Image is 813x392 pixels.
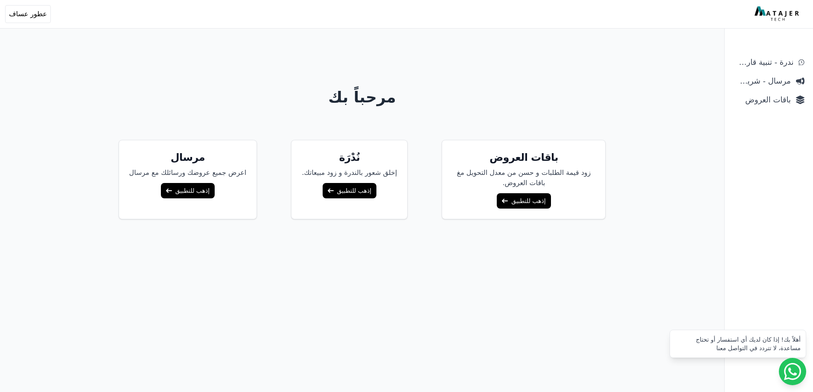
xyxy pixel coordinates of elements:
span: عطور عساف [9,9,47,19]
span: ندرة - تنبية قارب علي النفاذ [733,56,793,68]
p: زود قيمة الطلبات و حسن من معدل التحويل مغ باقات العروض. [452,168,595,188]
h5: باقات العروض [452,151,595,164]
span: باقات العروض [733,94,791,106]
a: إذهب للتطبيق [323,183,376,198]
p: إخلق شعور بالندرة و زود مبيعاتك. [302,168,397,178]
div: أهلاً بك! إذا كان لديك أي استفسار أو تحتاج مساعدة، لا تتردد في التواصل معنا [675,335,801,352]
button: عطور عساف [5,5,51,23]
a: إذهب للتطبيق [161,183,215,198]
h5: نُدْرَة [302,151,397,164]
h5: مرسال [129,151,247,164]
span: مرسال - شريط دعاية [733,75,791,87]
img: MatajerTech Logo [755,6,801,22]
p: اعرض جميع عروضك ورسائلك مع مرسال [129,168,247,178]
h1: مرحباً بك [35,89,690,106]
a: إذهب للتطبيق [497,193,551,209]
